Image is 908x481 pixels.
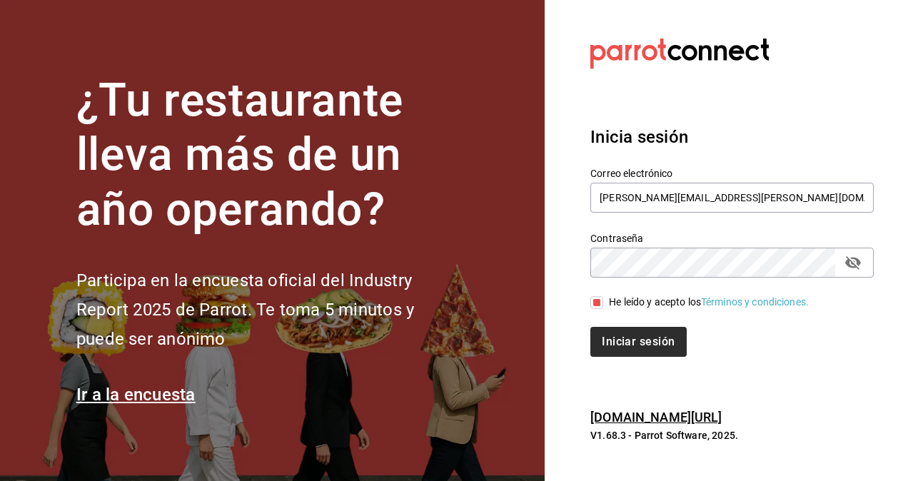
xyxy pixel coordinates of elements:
[590,327,686,357] button: Iniciar sesión
[76,266,462,353] h2: Participa en la encuesta oficial del Industry Report 2025 de Parrot. Te toma 5 minutos y puede se...
[590,233,874,243] label: Contraseña
[609,295,809,310] div: He leído y acepto los
[76,385,196,405] a: Ir a la encuesta
[590,428,874,442] p: V1.68.3 - Parrot Software, 2025.
[590,183,874,213] input: Ingresa tu correo electrónico
[701,296,809,308] a: Términos y condiciones.
[76,74,462,238] h1: ¿Tu restaurante lleva más de un año operando?
[590,168,874,178] label: Correo electrónico
[590,124,874,150] h3: Inicia sesión
[590,410,722,425] a: [DOMAIN_NAME][URL]
[841,250,865,275] button: passwordField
